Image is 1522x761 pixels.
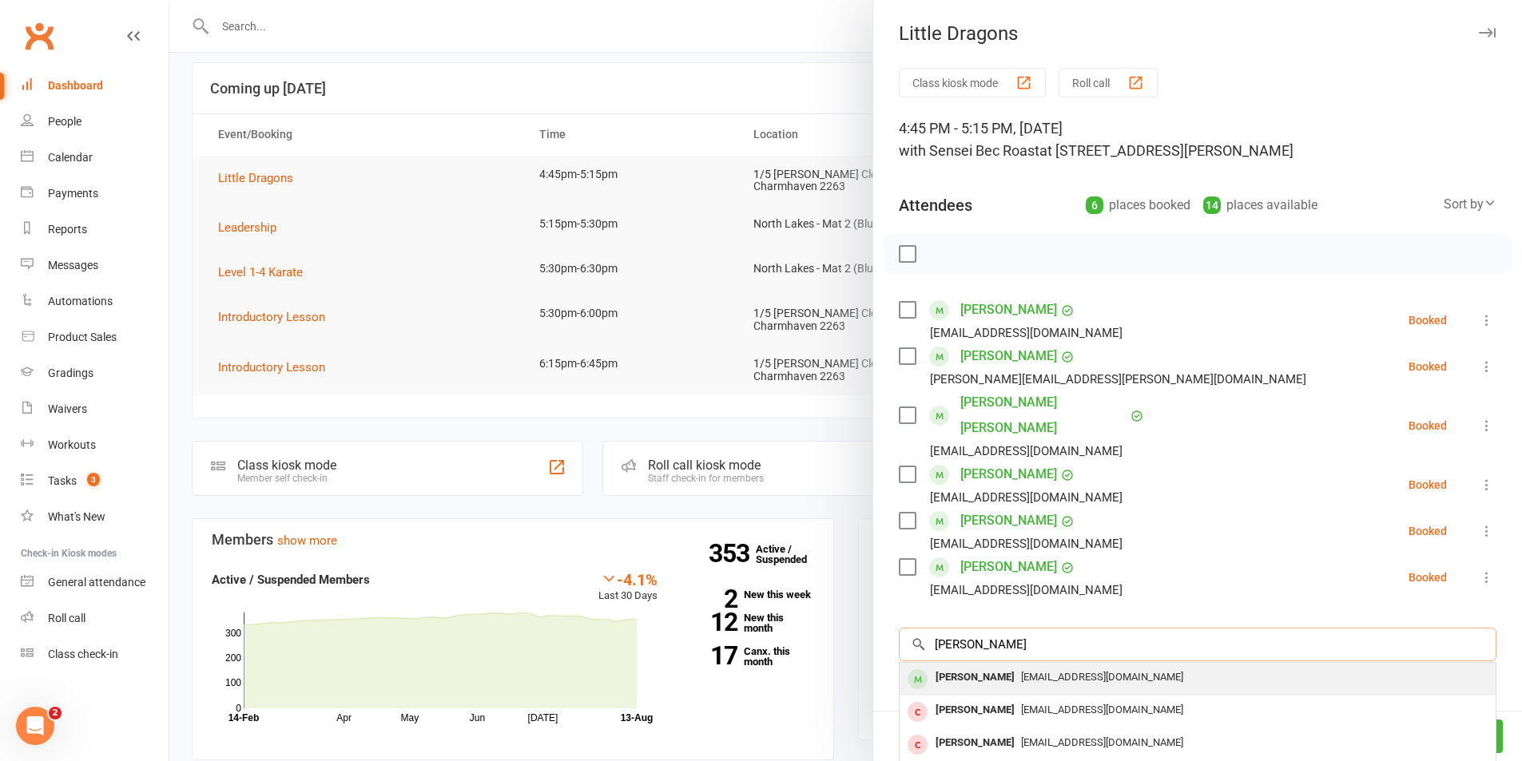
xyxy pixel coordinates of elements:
[21,391,169,427] a: Waivers
[48,510,105,523] div: What's New
[1021,704,1183,715] span: [EMAIL_ADDRESS][DOMAIN_NAME]
[899,68,1046,97] button: Class kiosk mode
[21,565,169,600] a: General attendance kiosk mode
[16,707,54,745] iframe: Intercom live chat
[48,187,98,200] div: Payments
[21,104,169,140] a: People
[48,438,96,451] div: Workouts
[21,355,169,391] a: Gradings
[1409,525,1447,537] div: Booked
[908,735,928,755] div: member
[960,343,1057,369] a: [PERSON_NAME]
[21,427,169,463] a: Workouts
[21,499,169,535] a: What's New
[19,16,59,56] a: Clubworx
[87,473,100,486] span: 3
[48,367,93,379] div: Gradings
[1409,479,1447,490] div: Booked
[21,176,169,212] a: Payments
[930,323,1123,343] div: [EMAIL_ADDRESS][DOMAIN_NAME]
[873,22,1522,45] div: Little Dragons
[48,612,85,624] div: Roll call
[21,140,169,176] a: Calendar
[21,248,169,283] a: Messages
[1203,196,1221,214] div: 14
[48,115,81,128] div: People
[930,533,1123,554] div: [EMAIL_ADDRESS][DOMAIN_NAME]
[48,151,93,164] div: Calendar
[908,669,928,689] div: member
[899,628,1496,661] input: Search to add attendees
[960,508,1057,533] a: [PERSON_NAME]
[960,554,1057,580] a: [PERSON_NAME]
[21,319,169,355] a: Product Sales
[21,212,169,248] a: Reports
[1409,572,1447,583] div: Booked
[1203,194,1317,216] div: places available
[48,402,87,415] div: Waivers
[930,441,1123,462] div: [EMAIL_ADDRESS][DOMAIN_NAME]
[48,648,118,660] div: Class check-in
[1409,420,1447,431] div: Booked
[48,474,77,487] div: Tasks
[930,487,1123,508] div: [EMAIL_ADDRESS][DOMAIN_NAME]
[48,295,113,307] div: Automations
[21,283,169,319] a: Automations
[1059,68,1158,97] button: Roll call
[49,707,62,719] span: 2
[1444,194,1496,215] div: Sort by
[930,580,1123,600] div: [EMAIL_ADDRESS][DOMAIN_NAME]
[1086,196,1103,214] div: 6
[21,636,169,672] a: Class kiosk mode
[929,699,1021,722] div: [PERSON_NAME]
[1021,671,1183,683] span: [EMAIL_ADDRESS][DOMAIN_NAME]
[899,194,972,216] div: Attendees
[929,666,1021,689] div: [PERSON_NAME]
[899,142,1039,159] span: with Sensei Bec Roast
[960,390,1127,441] a: [PERSON_NAME] [PERSON_NAME]
[1409,361,1447,372] div: Booked
[48,331,117,343] div: Product Sales
[21,463,169,499] a: Tasks 3
[1021,736,1183,748] span: [EMAIL_ADDRESS][DOMAIN_NAME]
[908,702,928,722] div: member
[899,117,1496,162] div: 4:45 PM - 5:15 PM, [DATE]
[960,297,1057,323] a: [PERSON_NAME]
[1039,142,1294,159] span: at [STREET_ADDRESS][PERSON_NAME]
[1086,194,1190,216] div: places booked
[48,223,87,236] div: Reports
[48,79,103,92] div: Dashboard
[960,462,1057,487] a: [PERSON_NAME]
[21,600,169,636] a: Roll call
[930,369,1306,390] div: [PERSON_NAME][EMAIL_ADDRESS][PERSON_NAME][DOMAIN_NAME]
[1409,315,1447,326] div: Booked
[48,576,145,589] div: General attendance
[48,259,98,272] div: Messages
[21,68,169,104] a: Dashboard
[929,731,1021,755] div: [PERSON_NAME]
